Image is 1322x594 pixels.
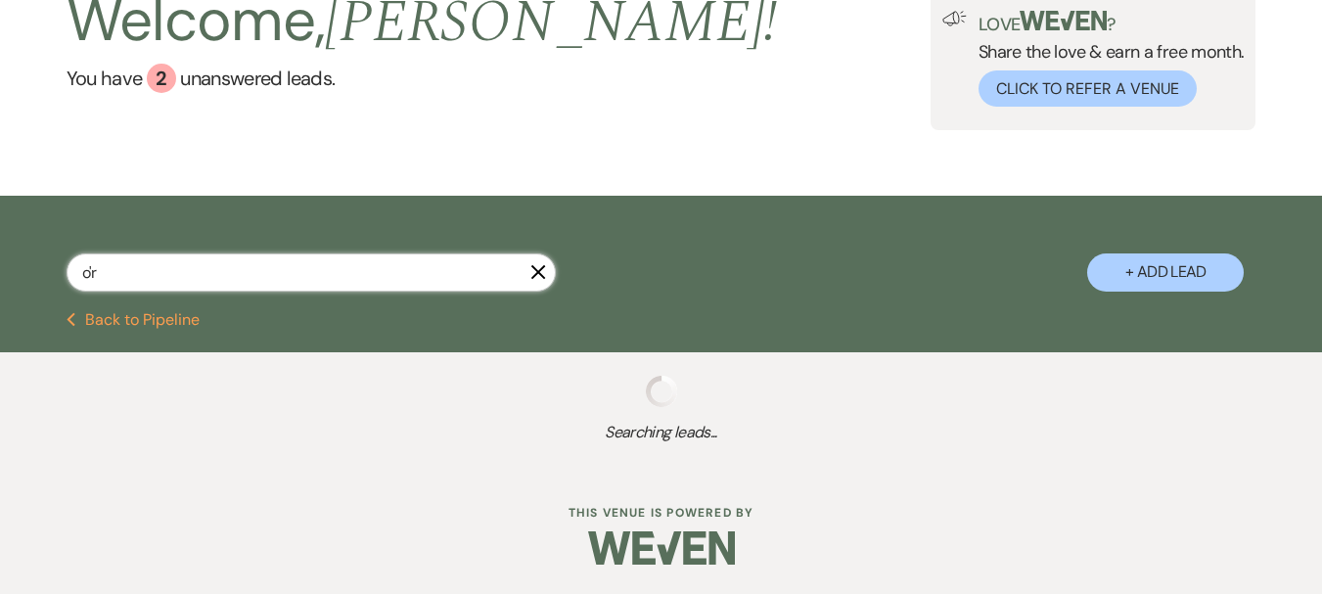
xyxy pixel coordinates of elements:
[1020,11,1107,30] img: weven-logo-green.svg
[67,421,1256,444] span: Searching leads...
[942,11,967,26] img: loud-speaker-illustration.svg
[979,70,1197,107] button: Click to Refer a Venue
[979,11,1245,33] p: Love ?
[1087,253,1244,292] button: + Add Lead
[967,11,1245,107] div: Share the love & earn a free month.
[147,64,176,93] div: 2
[67,312,201,328] button: Back to Pipeline
[67,253,556,292] input: Search by name, event date, email address or phone number
[67,64,778,93] a: You have 2 unanswered leads.
[588,514,735,582] img: Weven Logo
[646,376,677,407] img: loading spinner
